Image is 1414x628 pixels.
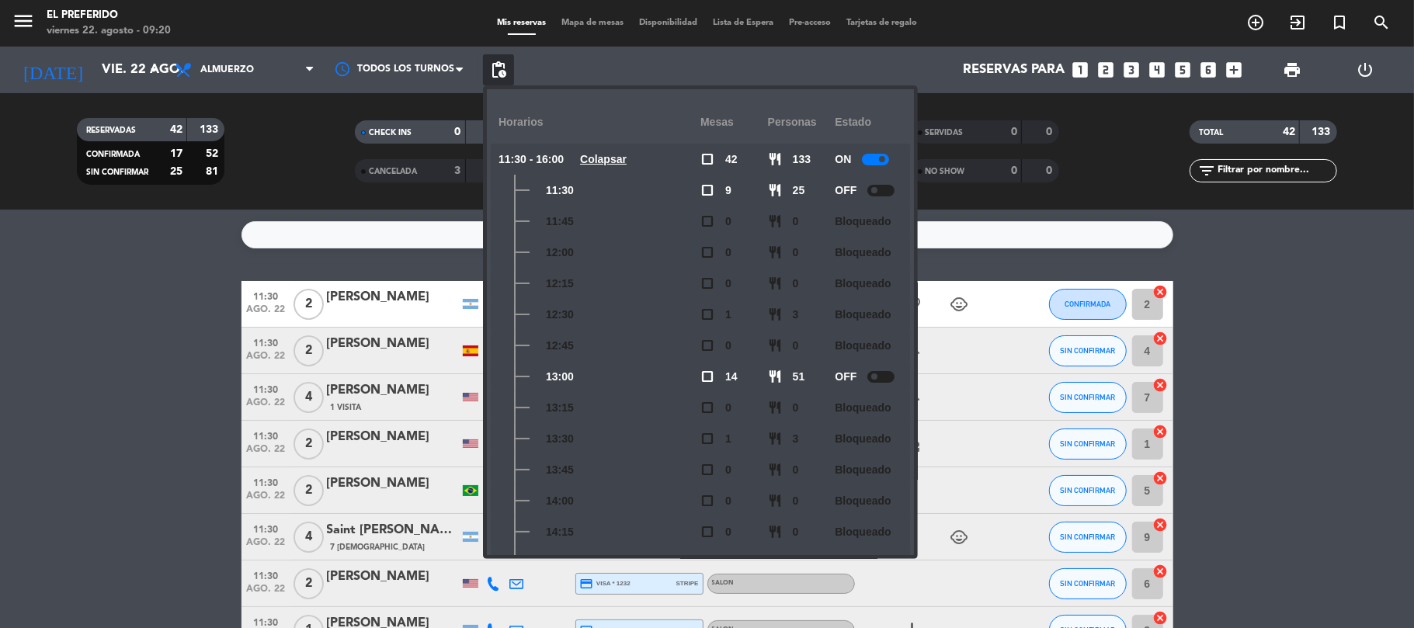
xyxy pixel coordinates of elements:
[294,475,324,506] span: 2
[768,245,782,259] span: restaurant
[1011,127,1017,137] strong: 0
[1148,60,1168,80] i: looks_4
[86,127,136,134] span: RESERVADAS
[12,9,35,38] button: menu
[768,276,782,290] span: restaurant
[700,432,714,446] span: check_box_outline_blank
[86,168,148,176] span: SIN CONFIRMAR
[1197,161,1216,180] i: filter_list
[489,61,508,79] span: pending_actions
[1049,382,1127,413] button: SIN CONFIRMAR
[1011,165,1017,176] strong: 0
[369,168,417,175] span: CANCELADA
[793,337,799,355] span: 0
[835,368,856,386] span: OFF
[1153,517,1169,533] i: cancel
[1199,60,1219,80] i: looks_6
[499,101,700,144] div: Horarios
[327,520,459,540] div: Saint [PERSON_NAME],
[247,397,286,415] span: ago. 22
[1046,127,1055,137] strong: 0
[700,525,714,539] span: check_box_outline_blank
[1153,470,1169,486] i: cancel
[247,380,286,397] span: 11:30
[247,286,286,304] span: 11:30
[768,101,836,144] div: personas
[247,304,286,322] span: ago. 22
[327,287,459,307] div: [PERSON_NAME]
[725,430,731,448] span: 1
[700,401,714,415] span: check_box_outline_blank
[793,554,799,572] span: 3
[200,64,254,75] span: Almuerzo
[294,382,324,413] span: 4
[1060,579,1115,588] span: SIN CONFIRMAR
[768,152,782,166] span: restaurant
[835,182,856,200] span: OFF
[793,368,805,386] span: 51
[725,306,731,324] span: 1
[793,430,799,448] span: 3
[725,368,738,386] span: 14
[793,492,799,510] span: 0
[546,275,574,293] span: 12:15
[12,9,35,33] i: menu
[700,101,768,144] div: Mesas
[725,523,731,541] span: 0
[1312,127,1333,137] strong: 133
[768,401,782,415] span: restaurant
[725,461,731,479] span: 0
[247,333,286,351] span: 11:30
[546,368,574,386] span: 13:00
[768,307,782,321] span: restaurant
[546,337,574,355] span: 12:45
[455,165,461,176] strong: 3
[1060,486,1115,494] span: SIN CONFIRMAR
[631,19,705,27] span: Disponibilidad
[1049,568,1127,599] button: SIN CONFIRMAR
[294,335,324,366] span: 2
[1153,331,1169,346] i: cancel
[1096,60,1117,80] i: looks_two
[47,23,171,39] div: viernes 22. agosto - 09:20
[700,152,714,166] span: check_box_outline_blank
[1049,335,1127,366] button: SIN CONFIRMAR
[580,577,594,591] i: credit_card
[1065,300,1110,308] span: CONFIRMADA
[768,183,782,197] span: restaurant
[768,463,782,477] span: restaurant
[1060,346,1115,355] span: SIN CONFIRMAR
[247,473,286,491] span: 11:30
[700,463,714,477] span: check_box_outline_blank
[700,183,714,197] span: check_box_outline_blank
[327,567,459,587] div: [PERSON_NAME]
[12,53,94,87] i: [DATE]
[170,148,182,159] strong: 17
[1216,162,1336,179] input: Filtrar por nombre...
[1173,60,1193,80] i: looks_5
[170,166,182,177] strong: 25
[86,151,140,158] span: CONFIRMADA
[712,580,735,586] span: SALON
[1046,165,1055,176] strong: 0
[554,19,631,27] span: Mapa de mesas
[768,370,782,383] span: restaurant
[835,523,891,541] span: Bloqueado
[1153,424,1169,439] i: cancel
[835,337,891,355] span: Bloqueado
[835,306,891,324] span: Bloqueado
[327,380,459,401] div: [PERSON_NAME]
[835,430,891,448] span: Bloqueado
[294,289,324,320] span: 2
[1153,377,1169,393] i: cancel
[768,432,782,446] span: restaurant
[580,153,627,165] u: Colapsar
[247,444,286,462] span: ago. 22
[700,276,714,290] span: check_box_outline_blank
[950,528,969,546] i: child_care
[725,151,738,168] span: 42
[1153,284,1169,300] i: cancel
[835,275,891,293] span: Bloqueado
[835,151,851,168] span: ON
[546,399,574,417] span: 13:15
